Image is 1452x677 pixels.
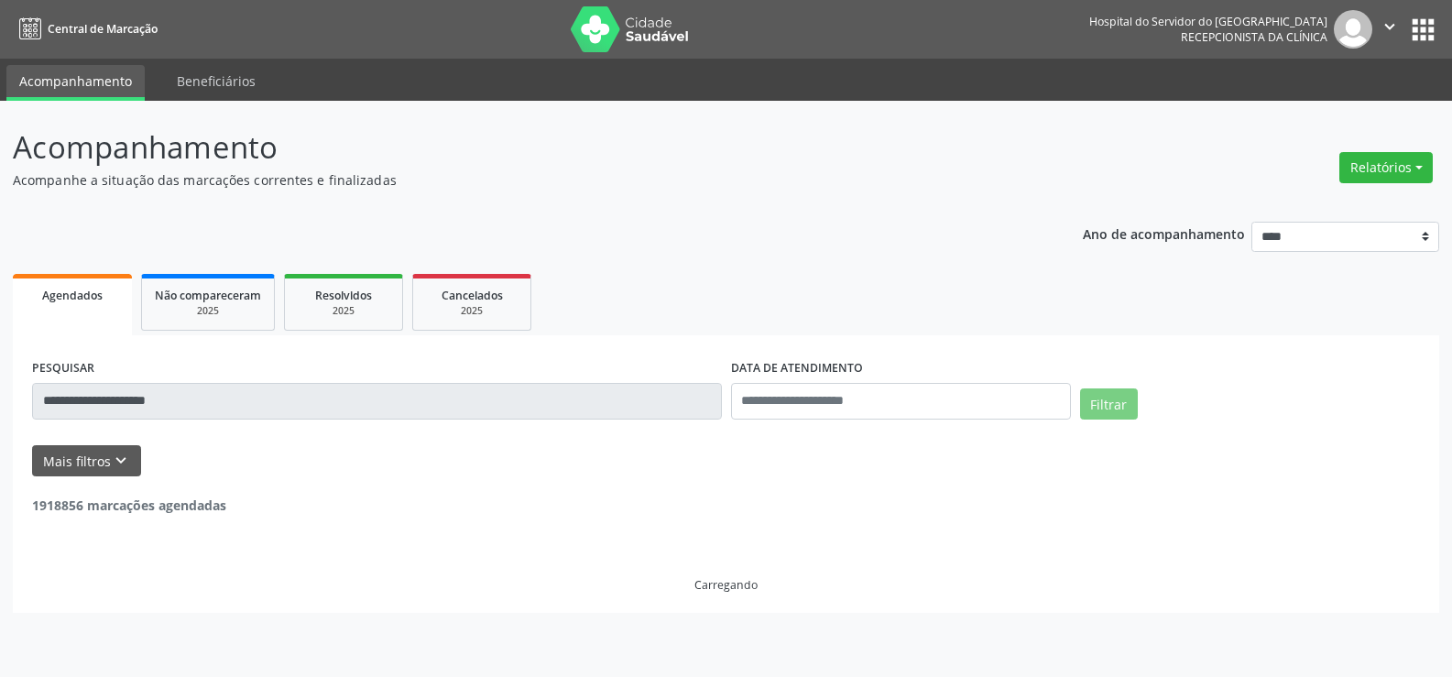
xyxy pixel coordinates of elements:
[694,577,758,593] div: Carregando
[298,304,389,318] div: 2025
[1181,29,1327,45] span: Recepcionista da clínica
[32,445,141,477] button: Mais filtroskeyboard_arrow_down
[1339,152,1433,183] button: Relatórios
[1083,222,1245,245] p: Ano de acompanhamento
[13,125,1011,170] p: Acompanhamento
[32,355,94,383] label: PESQUISAR
[1380,16,1400,37] i: 
[164,65,268,97] a: Beneficiários
[6,65,145,101] a: Acompanhamento
[13,170,1011,190] p: Acompanhe a situação das marcações correntes e finalizadas
[1372,10,1407,49] button: 
[1089,14,1327,29] div: Hospital do Servidor do [GEOGRAPHIC_DATA]
[13,14,158,44] a: Central de Marcação
[1407,14,1439,46] button: apps
[155,304,261,318] div: 2025
[111,451,131,471] i: keyboard_arrow_down
[731,355,863,383] label: DATA DE ATENDIMENTO
[32,497,226,514] strong: 1918856 marcações agendadas
[1334,10,1372,49] img: img
[442,288,503,303] span: Cancelados
[42,288,103,303] span: Agendados
[315,288,372,303] span: Resolvidos
[155,288,261,303] span: Não compareceram
[426,304,518,318] div: 2025
[48,21,158,37] span: Central de Marcação
[1080,388,1138,420] button: Filtrar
